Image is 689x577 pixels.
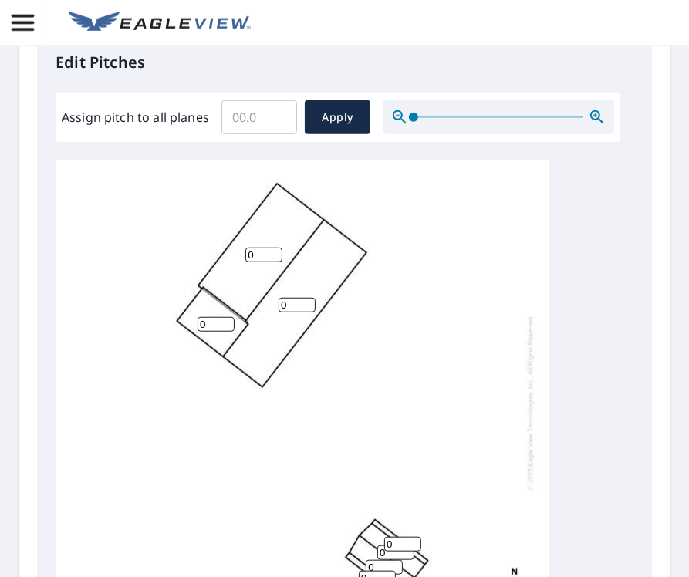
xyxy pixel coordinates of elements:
[59,2,260,44] a: EV Logo
[317,108,358,127] span: Apply
[305,100,370,134] button: Apply
[62,108,209,127] label: Assign pitch to all planes
[221,96,297,139] input: 00.0
[69,12,251,35] img: EV Logo
[56,51,633,74] p: Edit Pitches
